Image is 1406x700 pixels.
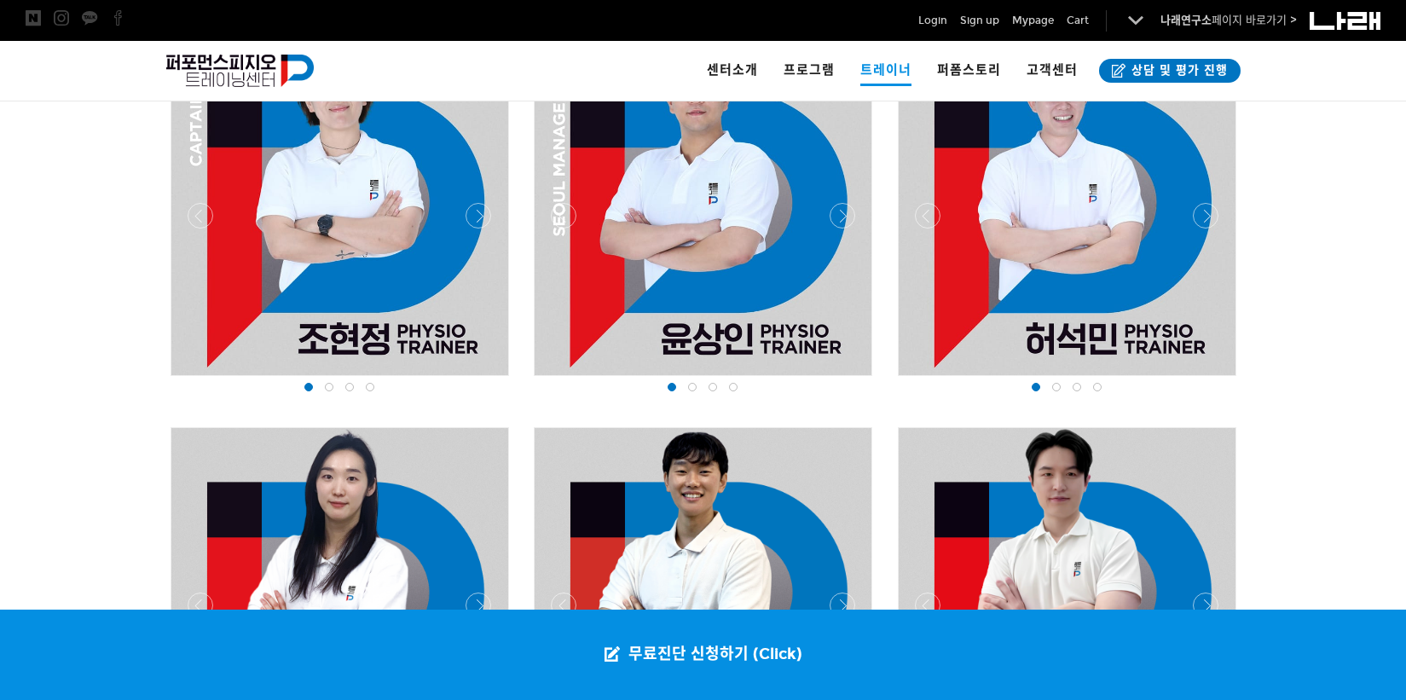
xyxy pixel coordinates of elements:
span: 고객센터 [1027,62,1078,78]
span: 상담 및 평가 진행 [1126,62,1228,79]
a: 상담 및 평가 진행 [1099,59,1241,83]
span: 트레이너 [860,56,911,86]
span: 퍼폼스토리 [937,62,1001,78]
a: 나래연구소페이지 바로가기 > [1160,14,1297,27]
a: 고객센터 [1014,41,1091,101]
a: 무료진단 신청하기 (Click) [587,610,819,700]
a: 센터소개 [694,41,771,101]
a: 프로그램 [771,41,848,101]
a: Sign up [960,12,999,29]
a: 퍼폼스토리 [924,41,1014,101]
a: Cart [1067,12,1089,29]
a: Login [918,12,947,29]
strong: 나래연구소 [1160,14,1212,27]
span: 센터소개 [707,62,758,78]
a: 트레이너 [848,41,924,101]
span: 프로그램 [784,62,835,78]
a: Mypage [1012,12,1054,29]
